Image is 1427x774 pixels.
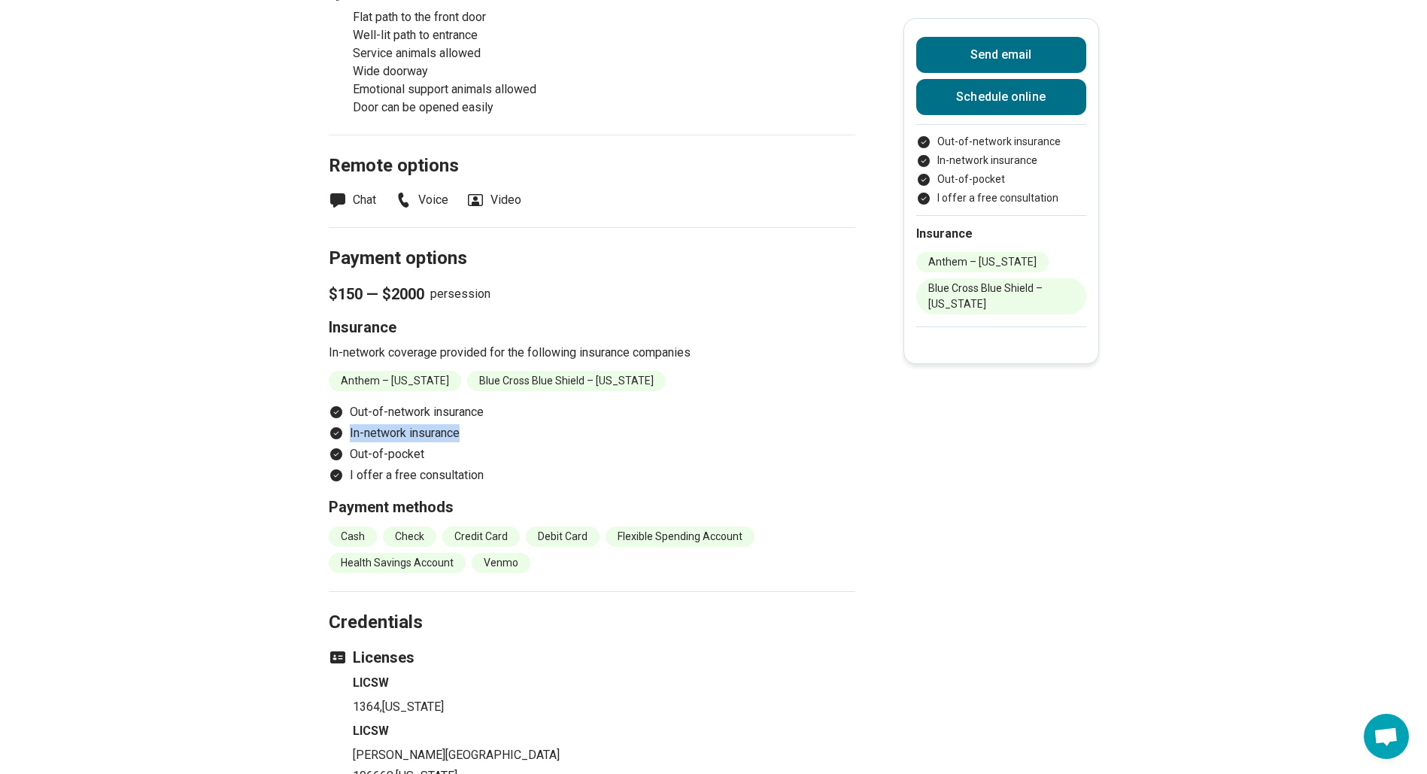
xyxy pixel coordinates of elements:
p: per session [329,284,855,305]
li: I offer a free consultation [916,190,1086,206]
li: Health Savings Account [329,553,466,573]
ul: Payment options [329,403,855,484]
ul: Payment options [916,134,1086,206]
li: Flat path to the front door [353,8,539,26]
h3: Licenses [329,647,855,668]
h4: LICSW [353,674,855,692]
li: Credit Card [442,527,520,547]
h3: Payment methods [329,496,855,518]
li: Anthem – [US_STATE] [329,371,461,391]
li: Anthem – [US_STATE] [916,252,1049,272]
h2: Remote options [329,117,855,179]
p: In-network coverage provided for the following insurance companies [329,344,855,362]
h2: Credentials [329,574,855,636]
li: Video [466,191,521,209]
li: Cash [329,527,377,547]
li: In-network insurance [916,153,1086,168]
li: Check [383,527,436,547]
p: 1364 [353,698,855,716]
li: Service animals allowed [353,44,539,62]
li: Out-of-network insurance [916,134,1086,150]
li: Debit Card [526,527,600,547]
li: Wide doorway [353,62,539,80]
li: Blue Cross Blue Shield – [US_STATE] [467,371,666,391]
li: Flexible Spending Account [606,527,754,547]
li: Chat [329,191,376,209]
span: $150 — $2000 [329,284,424,305]
li: In-network insurance [329,424,855,442]
a: Schedule online [916,79,1086,115]
li: Door can be opened easily [353,99,539,117]
span: , [US_STATE] [380,700,444,714]
h4: LICSW [353,722,855,740]
li: Venmo [472,553,530,573]
li: I offer a free consultation [329,466,855,484]
h2: Insurance [916,225,1086,243]
p: [PERSON_NAME][GEOGRAPHIC_DATA] [353,746,855,764]
li: Out-of-network insurance [329,403,855,421]
li: Voice [394,191,448,209]
li: Emotional support animals allowed [353,80,539,99]
h2: Payment options [329,210,855,272]
div: Open chat [1364,714,1409,759]
li: Out-of-pocket [916,171,1086,187]
button: Send email [916,37,1086,73]
li: Well-lit path to entrance [353,26,539,44]
li: Out-of-pocket [329,445,855,463]
h3: Insurance [329,317,855,338]
li: Blue Cross Blue Shield – [US_STATE] [916,278,1086,314]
